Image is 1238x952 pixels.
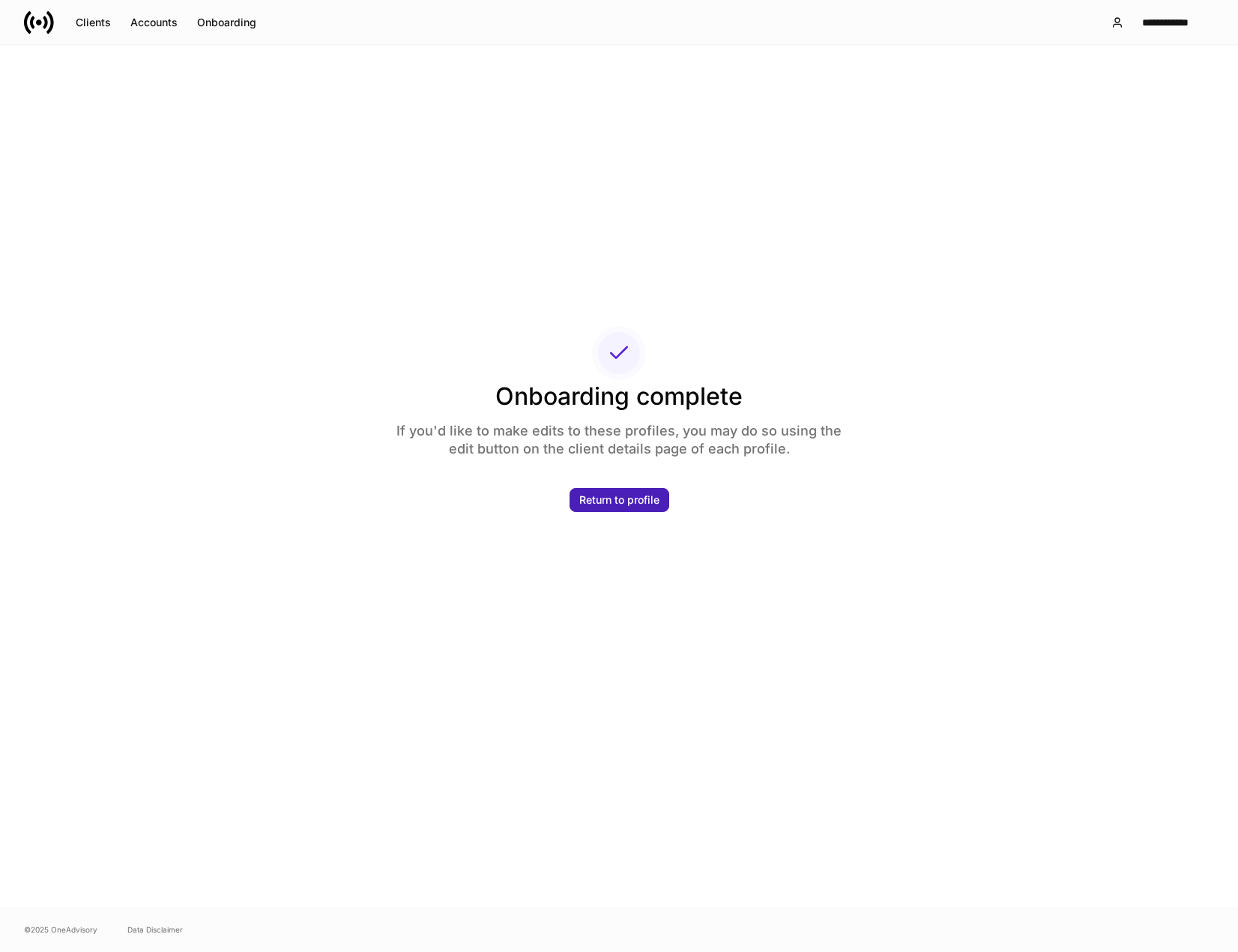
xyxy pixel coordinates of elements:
button: Return to profile [570,488,669,512]
div: Return to profile [579,495,659,505]
button: Accounts [121,10,187,34]
button: Clients [66,10,121,34]
div: Clients [76,17,111,28]
span: © 2025 OneAdvisory [24,924,97,936]
div: Accounts [130,17,178,28]
a: Data Disclaimer [127,924,183,936]
h2: Onboarding complete [383,380,855,413]
button: Onboarding [187,10,266,34]
div: Onboarding [197,17,256,28]
h4: If you'd like to make edits to these profiles, you may do so using the edit button on the client ... [383,413,855,458]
